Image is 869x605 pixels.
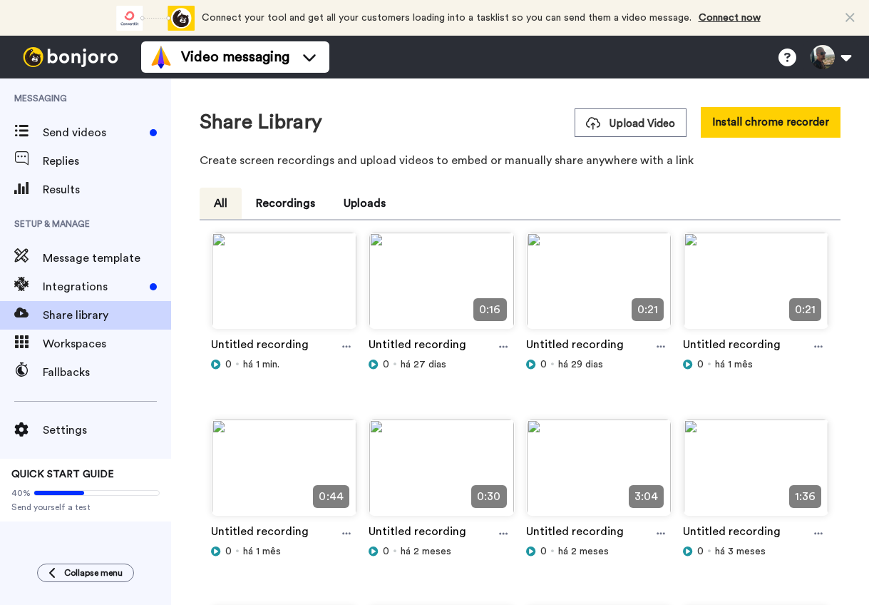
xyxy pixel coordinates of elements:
span: 0 [225,544,232,559]
button: Collapse menu [37,564,134,582]
span: Send videos [43,124,144,141]
div: há 1 mês [683,357,829,372]
button: Uploads [329,188,400,219]
span: Upload Video [586,116,675,131]
span: 0:21 [632,298,664,321]
div: há 2 meses [526,544,672,559]
div: há 2 meses [369,544,515,559]
span: Connect your tool and get all your customers loading into a tasklist so you can send them a video... [202,13,691,23]
img: 8f9860c9-79a6-4201-a0a3-ca6ceb0d3ad6.jpg [527,233,672,340]
button: Upload Video [575,108,687,137]
img: f2513171-9e2d-44ff-b176-f6fbfd73a426.jpg [684,420,828,527]
button: Install chrome recorder [701,107,840,138]
span: Fallbacks [43,364,171,381]
span: 0:30 [471,485,506,508]
span: Settings [43,422,171,439]
span: Share library [43,307,171,324]
span: 0 [383,357,389,372]
span: 0:44 [313,485,349,508]
img: b1b648a1-bb00-4ac3-bfdc-6ffeec7ba32e.jpg [369,420,514,527]
p: Create screen recordings and upload videos to embed or manually share anywhere with a link [200,152,840,169]
button: Recordings [242,188,329,219]
img: bj-logo-header-white.svg [17,47,124,67]
a: Untitled recording [369,336,466,357]
a: Untitled recording [526,523,624,544]
img: 61935a1a-fc1d-47ea-9e63-89a73e6744fb.jpg [369,233,514,340]
span: Workspaces [43,335,171,352]
span: Results [43,181,171,198]
span: 0 [225,357,232,372]
span: 3:04 [629,485,664,508]
img: 666eb1e7-2bf5-42d0-94aa-a123106e3bb4.jpg [212,233,356,340]
img: 40065d2b-be39-46ef-8837-8d5fe561ee4b.jpg [212,420,356,527]
a: Connect now [699,13,761,23]
span: Replies [43,153,171,170]
button: All [200,188,242,219]
div: há 3 meses [683,544,829,559]
span: 0:16 [473,298,506,321]
div: há 27 dias [369,357,515,372]
h1: Share Library [200,111,322,133]
span: 0:21 [789,298,821,321]
span: Integrations [43,278,144,295]
div: há 29 dias [526,357,672,372]
a: Untitled recording [526,336,624,357]
a: Untitled recording [683,523,781,544]
div: há 1 mês [211,544,357,559]
span: Video messaging [181,47,289,67]
span: QUICK START GUIDE [11,469,114,479]
img: 06fb879a-5220-4431-85cf-b155af1f8b3a.jpg [684,233,828,340]
span: 1:36 [789,485,821,508]
a: Untitled recording [683,336,781,357]
span: Message template [43,250,171,267]
span: Send yourself a test [11,502,160,513]
a: Untitled recording [211,336,309,357]
span: 0 [383,544,389,559]
img: vm-color.svg [150,46,173,68]
a: Untitled recording [369,523,466,544]
a: Untitled recording [211,523,309,544]
img: 30b79c46-c3e9-4947-ab78-328c1d5a6e35.jpg [527,420,672,527]
span: 40% [11,487,31,499]
span: 0 [697,357,704,372]
span: 0 [540,357,547,372]
span: 0 [540,544,547,559]
span: Collapse menu [64,567,123,579]
span: 0 [697,544,704,559]
div: há 1 min. [211,357,357,372]
div: animation [116,6,195,31]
